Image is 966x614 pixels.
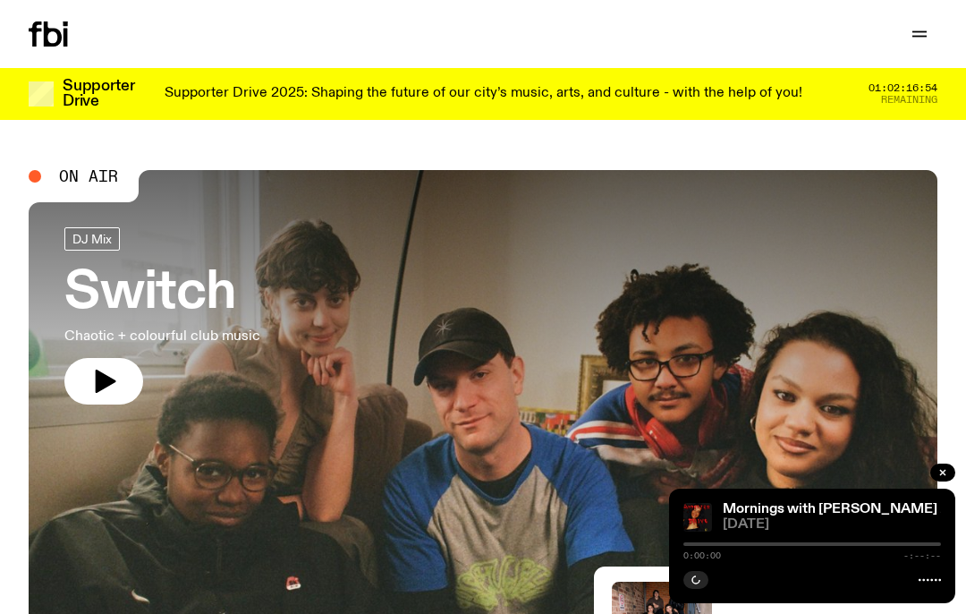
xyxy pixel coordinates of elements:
[64,227,120,251] a: DJ Mix
[683,551,721,560] span: 0:00:00
[881,95,937,105] span: Remaining
[59,168,118,184] span: On Air
[64,227,260,405] a: SwitchChaotic + colourful club music
[63,79,134,109] h3: Supporter Drive
[723,518,941,532] span: [DATE]
[64,326,260,347] p: Chaotic + colourful club music
[72,232,112,245] span: DJ Mix
[165,86,802,102] p: Supporter Drive 2025: Shaping the future of our city’s music, arts, and culture - with the help o...
[903,551,941,560] span: -:--:--
[869,83,937,93] span: 01:02:16:54
[64,269,260,319] h3: Switch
